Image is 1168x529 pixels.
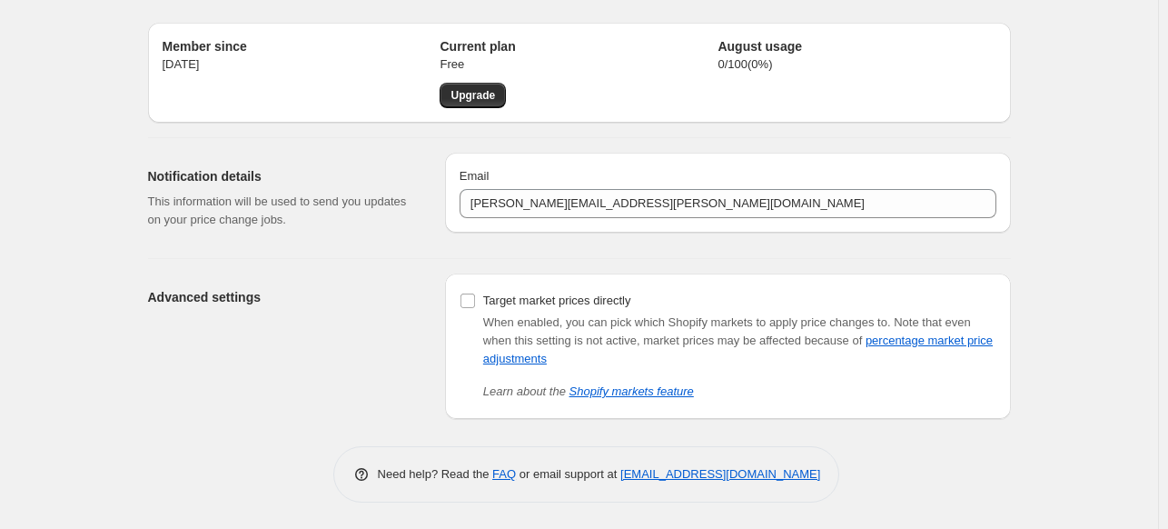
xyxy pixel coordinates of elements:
p: 0 / 100 ( 0 %) [718,55,995,74]
a: [EMAIL_ADDRESS][DOMAIN_NAME] [620,467,820,481]
p: [DATE] [163,55,440,74]
p: Free [440,55,718,74]
h2: Member since [163,37,440,55]
span: Note that even when this setting is not active, market prices may be affected because of [483,315,993,365]
a: Upgrade [440,83,506,108]
p: This information will be used to send you updates on your price change jobs. [148,193,416,229]
h2: August usage [718,37,995,55]
h2: Notification details [148,167,416,185]
span: When enabled, you can pick which Shopify markets to apply price changes to. [483,315,891,329]
a: FAQ [492,467,516,481]
span: Need help? Read the [378,467,493,481]
i: Learn about the [483,384,694,398]
span: Email [460,169,490,183]
h2: Current plan [440,37,718,55]
span: Target market prices directly [483,294,631,307]
span: Upgrade [450,88,495,103]
span: or email support at [516,467,620,481]
a: Shopify markets feature [569,384,694,398]
h2: Advanced settings [148,288,416,306]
